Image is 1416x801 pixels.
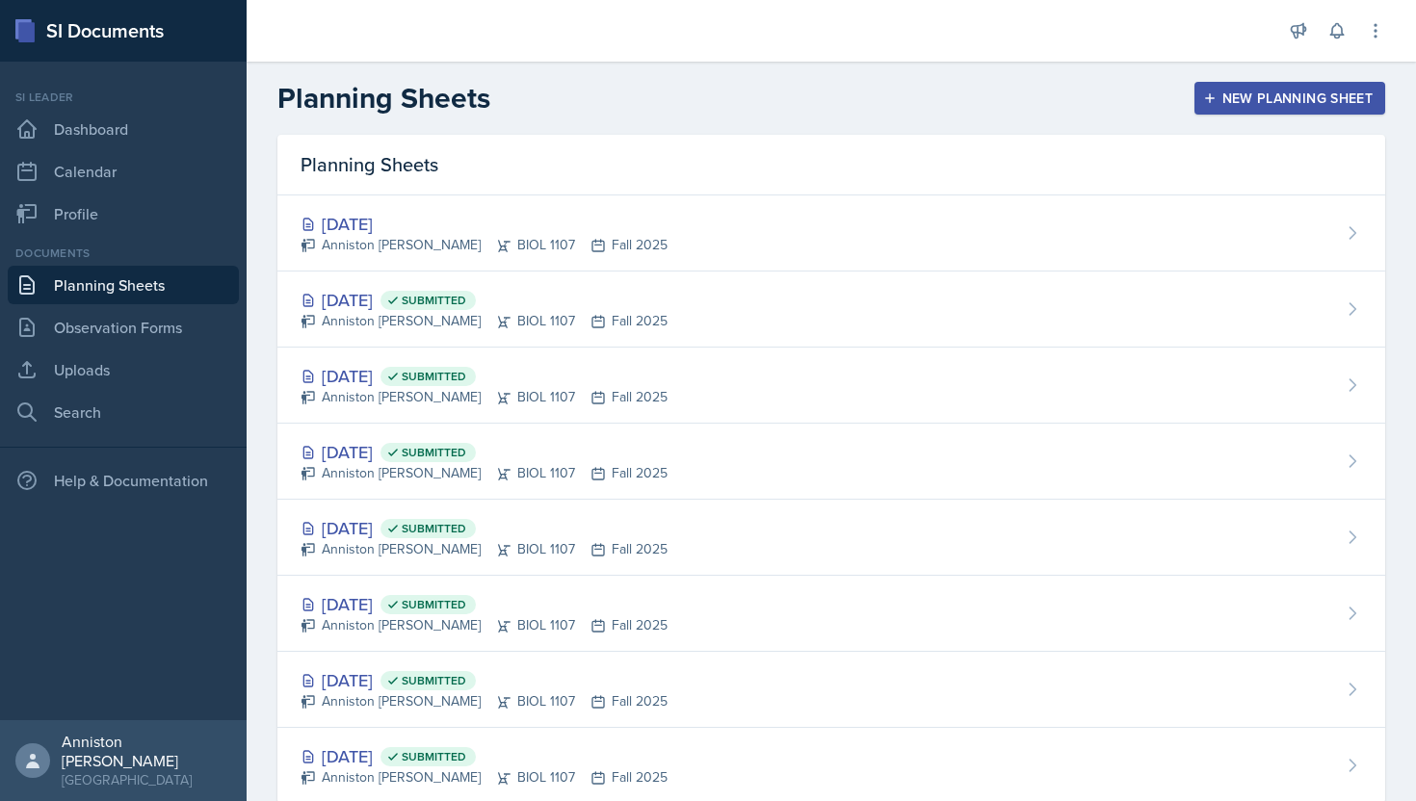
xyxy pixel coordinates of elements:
[301,743,668,769] div: [DATE]
[8,461,239,500] div: Help & Documentation
[301,667,668,693] div: [DATE]
[62,732,231,770] div: Anniston [PERSON_NAME]
[301,363,668,389] div: [DATE]
[8,110,239,148] a: Dashboard
[8,152,239,191] a: Calendar
[301,591,668,617] div: [DATE]
[277,348,1385,424] a: [DATE] Submitted Anniston [PERSON_NAME]BIOL 1107Fall 2025
[301,311,668,331] div: Anniston [PERSON_NAME] BIOL 1107 Fall 2025
[301,211,668,237] div: [DATE]
[277,271,1385,348] a: [DATE] Submitted Anniston [PERSON_NAME]BIOL 1107Fall 2025
[402,293,466,308] span: Submitted
[301,615,668,635] div: Anniston [PERSON_NAME] BIOL 1107 Fall 2025
[301,463,668,483] div: Anniston [PERSON_NAME] BIOL 1107 Fall 2025
[301,539,668,559] div: Anniston [PERSON_NAME] BIOL 1107 Fall 2025
[8,393,239,431] a: Search
[8,266,239,304] a: Planning Sheets
[8,245,239,262] div: Documents
[8,194,239,233] a: Profile
[301,691,668,711] div: Anniston [PERSON_NAME] BIOL 1107 Fall 2025
[402,521,466,536] span: Submitted
[402,749,466,764] span: Submitted
[62,770,231,789] div: [GEOGRAPHIC_DATA]
[301,287,668,313] div: [DATE]
[1194,82,1385,115] button: New Planning Sheet
[402,369,466,384] span: Submitted
[301,235,668,255] div: Anniston [PERSON_NAME] BIOL 1107 Fall 2025
[402,673,466,688] span: Submitted
[277,135,1385,195] div: Planning Sheets
[277,576,1385,652] a: [DATE] Submitted Anniston [PERSON_NAME]BIOL 1107Fall 2025
[277,500,1385,576] a: [DATE] Submitted Anniston [PERSON_NAME]BIOL 1107Fall 2025
[1207,90,1373,106] div: New Planning Sheet
[277,652,1385,728] a: [DATE] Submitted Anniston [PERSON_NAME]BIOL 1107Fall 2025
[277,81,490,116] h2: Planning Sheets
[402,445,466,460] span: Submitted
[8,350,239,389] a: Uploads
[402,597,466,612] span: Submitted
[277,195,1385,271] a: [DATE] Anniston [PERSON_NAME]BIOL 1107Fall 2025
[301,515,668,541] div: [DATE]
[8,89,239,106] div: Si leader
[301,767,668,788] div: Anniston [PERSON_NAME] BIOL 1107 Fall 2025
[301,439,668,465] div: [DATE]
[301,387,668,407] div: Anniston [PERSON_NAME] BIOL 1107 Fall 2025
[8,308,239,347] a: Observation Forms
[277,424,1385,500] a: [DATE] Submitted Anniston [PERSON_NAME]BIOL 1107Fall 2025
